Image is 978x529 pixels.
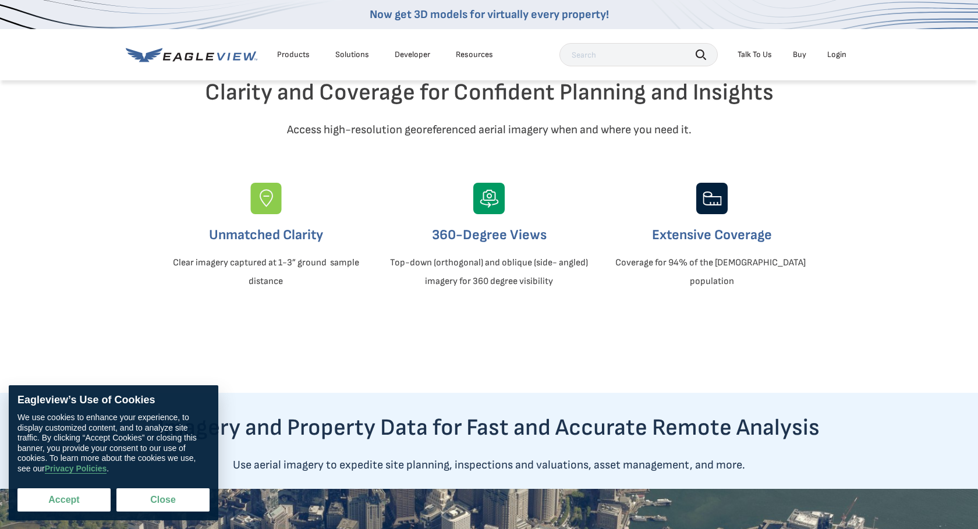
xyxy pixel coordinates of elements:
[738,49,772,60] div: Talk To Us
[116,488,210,512] button: Close
[827,49,846,60] div: Login
[148,79,830,106] h2: Clarity and Coverage for Confident Planning and Insights
[277,49,310,60] div: Products
[17,394,210,407] div: Eagleview’s Use of Cookies
[17,488,111,512] button: Accept
[456,49,493,60] div: Resources
[395,49,430,60] a: Developer
[164,226,368,244] h3: Unmatched Clarity
[17,413,210,474] div: We use cookies to enhance your experience, to display customized content, and to analyze site tra...
[387,254,591,291] p: Top-down (orthogonal) and oblique (side- angled) imagery for 360 degree visibility
[164,254,368,291] p: Clear imagery captured at 1-3” ground sample distance
[610,226,814,244] h3: Extensive Coverage
[148,120,830,139] p: Access high-resolution georeferenced aerial imagery when and where you need it.
[45,464,107,474] a: Privacy Policies
[793,49,806,60] a: Buy
[610,254,814,291] p: Coverage for 94% of the [DEMOGRAPHIC_DATA] population
[370,8,609,22] a: Now get 3D models for virtually every property!
[387,226,591,244] h3: 360-Degree Views
[559,43,718,66] input: Search
[335,49,369,60] div: Solutions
